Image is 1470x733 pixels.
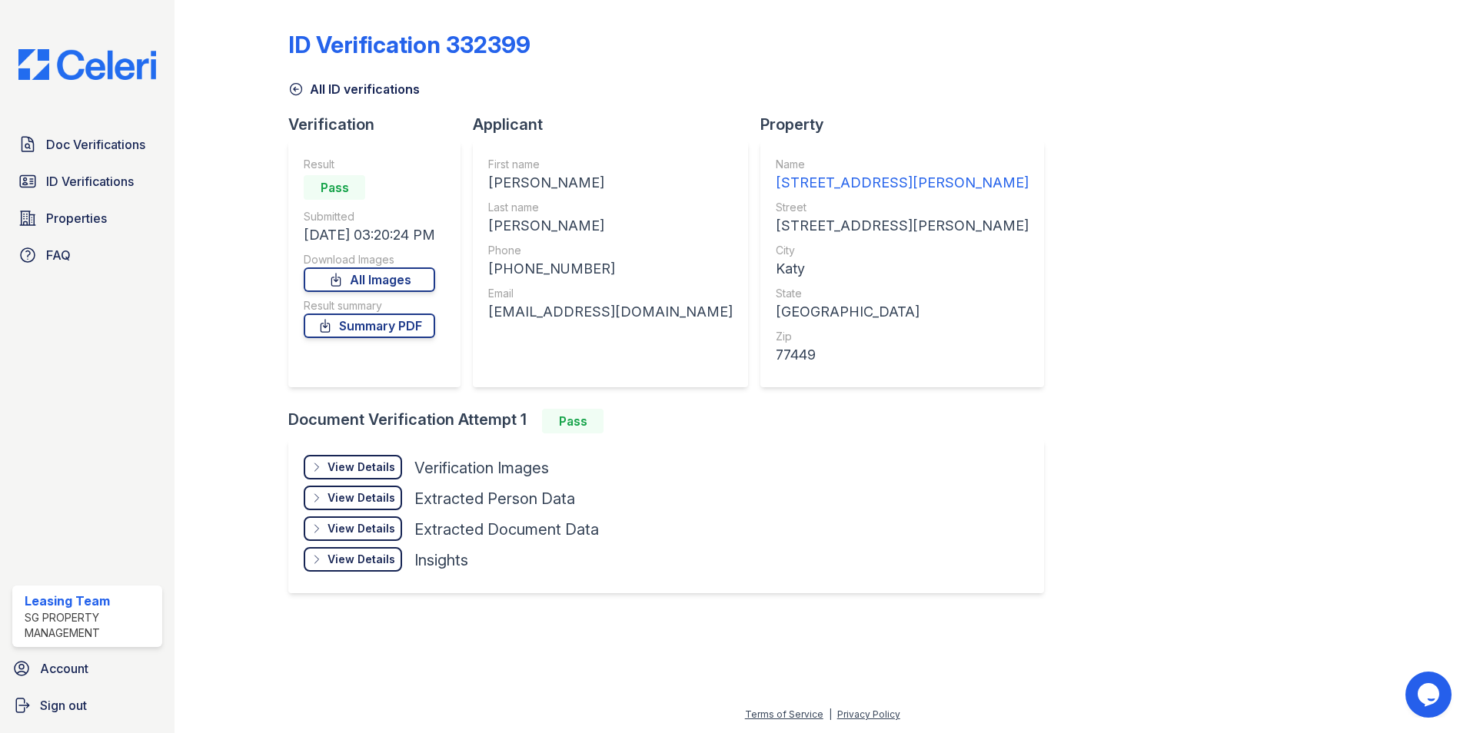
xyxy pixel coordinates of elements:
[414,457,549,479] div: Verification Images
[328,552,395,567] div: View Details
[12,203,162,234] a: Properties
[12,129,162,160] a: Doc Verifications
[414,519,599,540] div: Extracted Document Data
[288,31,530,58] div: ID Verification 332399
[776,258,1029,280] div: Katy
[288,114,473,135] div: Verification
[776,172,1029,194] div: [STREET_ADDRESS][PERSON_NAME]
[328,521,395,536] div: View Details
[542,409,604,433] div: Pass
[40,696,87,715] span: Sign out
[776,157,1029,172] div: Name
[414,549,468,571] div: Insights
[776,215,1029,237] div: [STREET_ADDRESS][PERSON_NAME]
[304,157,435,172] div: Result
[6,49,168,80] img: CE_Logo_Blue-a8612792a0a2168367f1c8372b55b34899dd931a85d93a1a3d3e32e68fde9ad4.png
[304,209,435,224] div: Submitted
[488,286,733,301] div: Email
[488,200,733,215] div: Last name
[760,114,1056,135] div: Property
[25,592,156,610] div: Leasing Team
[304,298,435,313] div: Result summary
[488,157,733,172] div: First name
[776,157,1029,194] a: Name [STREET_ADDRESS][PERSON_NAME]
[46,246,71,264] span: FAQ
[488,172,733,194] div: [PERSON_NAME]
[12,166,162,197] a: ID Verifications
[745,708,823,720] a: Terms of Service
[488,243,733,258] div: Phone
[328,490,395,506] div: View Details
[46,172,134,191] span: ID Verifications
[288,80,420,98] a: All ID verifications
[6,653,168,684] a: Account
[304,313,435,338] a: Summary PDF
[304,175,365,200] div: Pass
[328,459,395,475] div: View Details
[46,135,145,154] span: Doc Verifications
[40,659,88,678] span: Account
[288,409,1056,433] div: Document Verification Attempt 1
[304,252,435,267] div: Download Images
[304,267,435,292] a: All Images
[837,708,900,720] a: Privacy Policy
[776,329,1029,344] div: Zip
[12,240,162,270] a: FAQ
[829,708,832,720] div: |
[414,488,575,509] div: Extracted Person Data
[304,224,435,246] div: [DATE] 03:20:24 PM
[25,610,156,641] div: SG Property Management
[488,301,733,323] div: [EMAIL_ADDRESS][DOMAIN_NAME]
[473,114,760,135] div: Applicant
[776,286,1029,301] div: State
[776,243,1029,258] div: City
[488,258,733,280] div: [PHONE_NUMBER]
[776,301,1029,323] div: [GEOGRAPHIC_DATA]
[776,344,1029,366] div: 77449
[776,200,1029,215] div: Street
[46,209,107,227] span: Properties
[6,690,168,721] a: Sign out
[1405,672,1455,718] iframe: chat widget
[488,215,733,237] div: [PERSON_NAME]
